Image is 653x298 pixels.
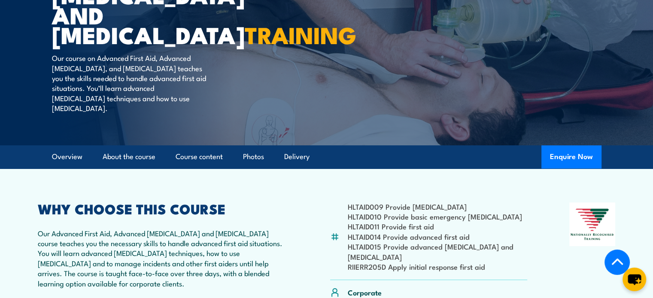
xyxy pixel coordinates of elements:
li: HLTAID015 Provide advanced [MEDICAL_DATA] and [MEDICAL_DATA] [348,241,528,262]
li: RIIERR205D Apply initial response first aid [348,262,528,271]
button: chat-button [623,268,646,291]
li: HLTAID014 Provide advanced first aid [348,232,528,241]
a: Course content [176,145,223,168]
li: HLTAID011 Provide first aid [348,221,528,231]
li: HLTAID010 Provide basic emergency [MEDICAL_DATA] [348,211,528,221]
button: Enquire Now [541,145,601,169]
img: Nationally Recognised Training logo. [569,202,616,246]
li: HLTAID009 Provide [MEDICAL_DATA] [348,202,528,211]
a: Photos [243,145,264,168]
a: Delivery [284,145,310,168]
strong: TRAINING [245,16,356,52]
p: Our course on Advanced First Aid, Advanced [MEDICAL_DATA], and [MEDICAL_DATA] teaches you the ski... [52,53,209,113]
p: Corporate [348,287,382,297]
a: Overview [52,145,82,168]
p: Our Advanced First Aid, Advanced [MEDICAL_DATA] and [MEDICAL_DATA] course teaches you the necessa... [38,228,289,288]
h2: WHY CHOOSE THIS COURSE [38,202,289,214]
a: About the course [103,145,155,168]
